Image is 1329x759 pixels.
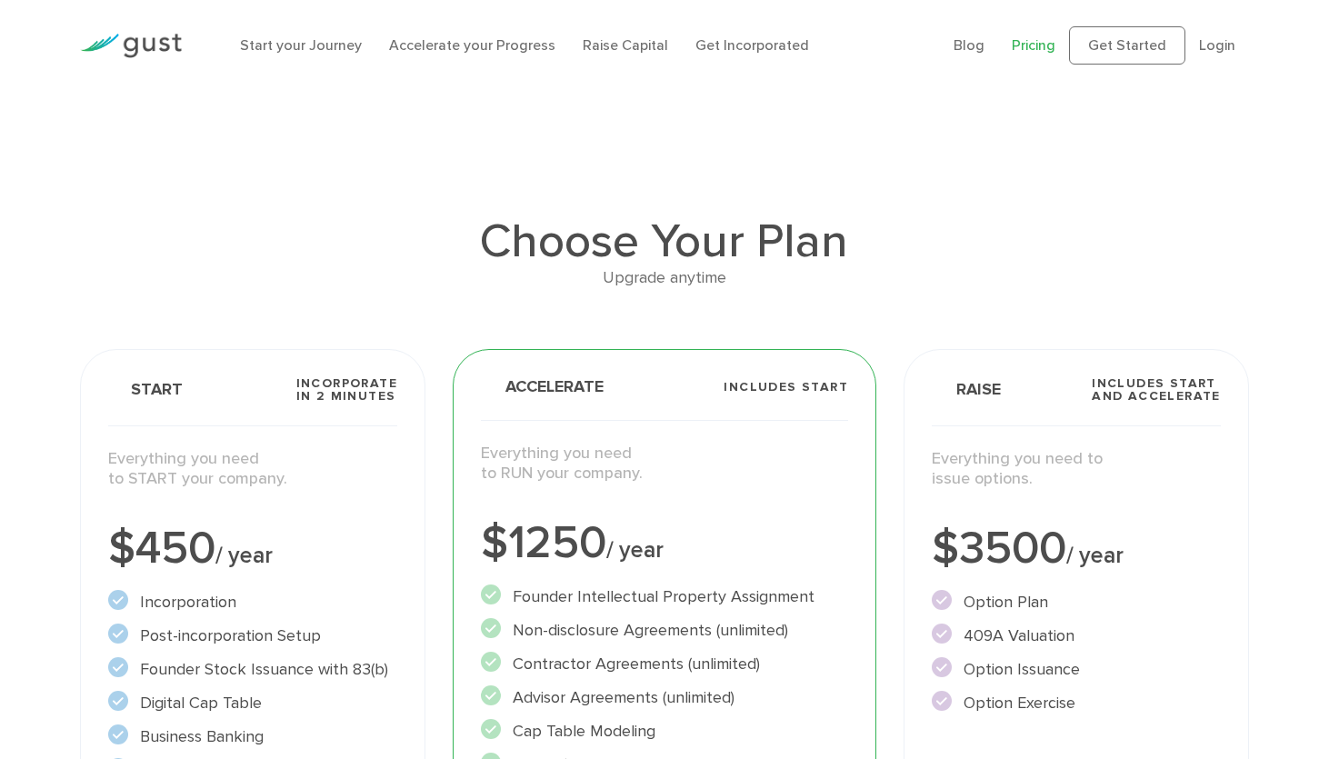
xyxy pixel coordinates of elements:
li: Post-incorporation Setup [108,624,397,648]
a: Raise Capital [583,36,668,54]
span: / year [606,536,664,564]
a: Start your Journey [240,36,362,54]
li: Option Exercise [932,691,1221,715]
p: Everything you need to START your company. [108,449,397,490]
div: $1250 [481,521,848,566]
a: Accelerate your Progress [389,36,555,54]
li: 409A Valuation [932,624,1221,648]
li: Contractor Agreements (unlimited) [481,652,848,676]
a: Get Started [1069,26,1185,65]
span: Raise [932,380,1001,399]
span: Start [108,380,183,399]
img: Gust Logo [80,34,182,58]
div: Upgrade anytime [80,265,1249,292]
span: / year [1066,542,1124,569]
li: Business Banking [108,724,397,749]
span: / year [215,542,273,569]
a: Blog [954,36,984,54]
li: Option Issuance [932,657,1221,682]
li: Cap Table Modeling [481,719,848,744]
li: Digital Cap Table [108,691,397,715]
li: Non-disclosure Agreements (unlimited) [481,618,848,643]
p: Everything you need to issue options. [932,449,1221,490]
span: Includes START [724,381,848,394]
li: Advisor Agreements (unlimited) [481,685,848,710]
p: Everything you need to RUN your company. [481,444,848,484]
div: $450 [108,526,397,572]
span: Includes START and ACCELERATE [1092,377,1221,403]
span: Incorporate in 2 Minutes [296,377,397,403]
a: Pricing [1012,36,1055,54]
div: $3500 [932,526,1221,572]
li: Founder Stock Issuance with 83(b) [108,657,397,682]
a: Login [1199,36,1235,54]
a: Get Incorporated [695,36,809,54]
li: Option Plan [932,590,1221,614]
li: Founder Intellectual Property Assignment [481,584,848,609]
li: Incorporation [108,590,397,614]
h1: Choose Your Plan [80,218,1249,265]
span: Accelerate [481,379,604,395]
